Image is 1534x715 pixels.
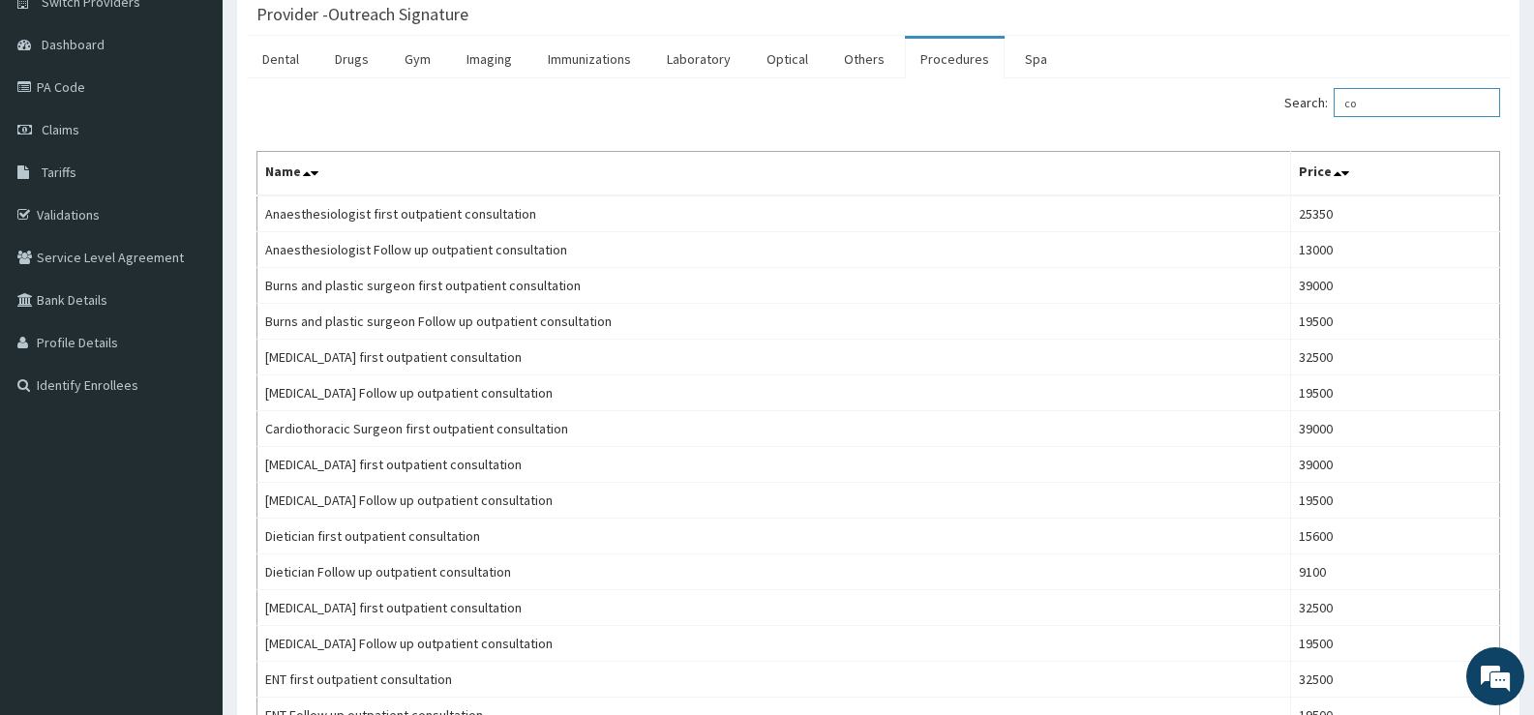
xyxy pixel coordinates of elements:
[1290,626,1499,662] td: 19500
[319,39,384,79] a: Drugs
[1290,519,1499,554] td: 15600
[389,39,446,79] a: Gym
[1290,590,1499,626] td: 32500
[751,39,824,79] a: Optical
[1290,554,1499,590] td: 9100
[1290,483,1499,519] td: 19500
[1290,375,1499,411] td: 19500
[257,483,1291,519] td: [MEDICAL_DATA] Follow up outpatient consultation
[257,340,1291,375] td: [MEDICAL_DATA] first outpatient consultation
[257,152,1291,196] th: Name
[257,195,1291,232] td: Anaesthesiologist first outpatient consultation
[257,590,1291,626] td: [MEDICAL_DATA] first outpatient consultation
[257,447,1291,483] td: [MEDICAL_DATA] first outpatient consultation
[257,626,1291,662] td: [MEDICAL_DATA] Follow up outpatient consultation
[10,494,369,562] textarea: Type your message and hit 'Enter'
[1290,411,1499,447] td: 39000
[247,39,315,79] a: Dental
[257,411,1291,447] td: Cardiothoracic Surgeon first outpatient consultation
[1284,88,1500,117] label: Search:
[1290,340,1499,375] td: 32500
[42,164,76,181] span: Tariffs
[257,519,1291,554] td: Dietician first outpatient consultation
[317,10,364,56] div: Minimize live chat window
[112,226,267,422] span: We're online!
[532,39,647,79] a: Immunizations
[257,232,1291,268] td: Anaesthesiologist Follow up outpatient consultation
[1290,195,1499,232] td: 25350
[257,375,1291,411] td: [MEDICAL_DATA] Follow up outpatient consultation
[651,39,746,79] a: Laboratory
[101,108,325,134] div: Chat with us now
[257,268,1291,304] td: Burns and plastic surgeon first outpatient consultation
[1290,447,1499,483] td: 39000
[1009,39,1063,79] a: Spa
[36,97,78,145] img: d_794563401_company_1708531726252_794563401
[1334,88,1500,117] input: Search:
[257,304,1291,340] td: Burns and plastic surgeon Follow up outpatient consultation
[828,39,900,79] a: Others
[451,39,527,79] a: Imaging
[257,554,1291,590] td: Dietician Follow up outpatient consultation
[1290,268,1499,304] td: 39000
[1290,662,1499,698] td: 32500
[1290,152,1499,196] th: Price
[1290,304,1499,340] td: 19500
[905,39,1005,79] a: Procedures
[42,36,105,53] span: Dashboard
[1290,232,1499,268] td: 13000
[256,6,468,23] h3: Provider - Outreach Signature
[257,662,1291,698] td: ENT first outpatient consultation
[42,121,79,138] span: Claims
